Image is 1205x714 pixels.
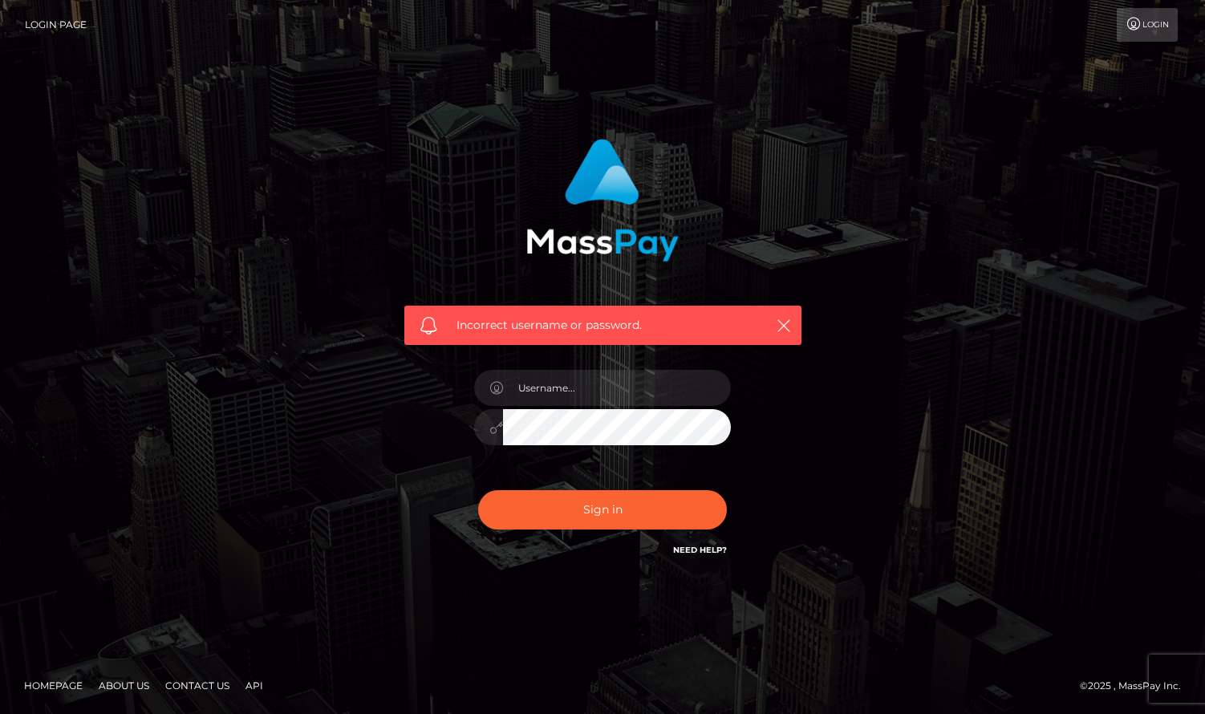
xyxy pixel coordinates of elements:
[18,673,89,698] a: Homepage
[92,673,156,698] a: About Us
[478,490,727,529] button: Sign in
[526,139,679,262] img: MassPay Login
[239,673,270,698] a: API
[1117,8,1178,42] a: Login
[503,370,731,406] input: Username...
[673,545,727,555] a: Need Help?
[159,673,236,698] a: Contact Us
[1080,677,1193,695] div: © 2025 , MassPay Inc.
[456,317,749,334] span: Incorrect username or password.
[25,8,87,42] a: Login Page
